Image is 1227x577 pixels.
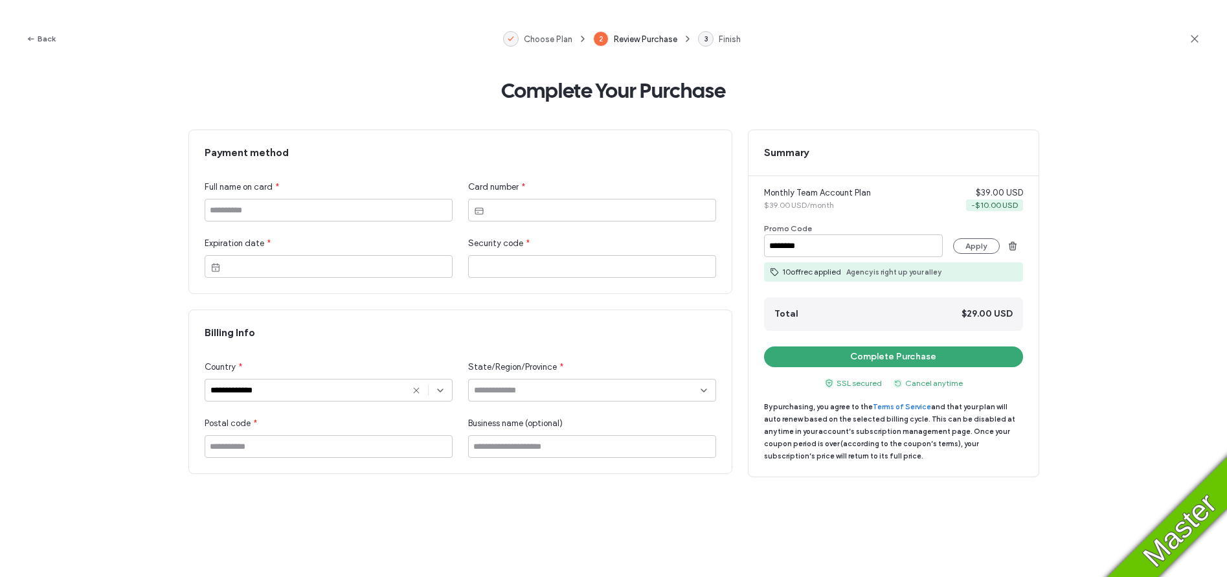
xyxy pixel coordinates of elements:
span: Full name on card [205,181,273,194]
iframe: Secure expiration date input frame [226,262,447,273]
span: Choose Plan [524,34,572,44]
span: Monthly Team Account Plan [764,187,960,199]
span: Card number [468,181,519,194]
span: Business name (optional) [468,417,563,430]
span: Cancel anytime [892,378,963,389]
iframe: Secure card number input frame [490,205,710,216]
span: Payment method [205,146,716,160]
span: $39.00 USD [976,187,1023,199]
a: Terms of Service [873,402,931,411]
span: Summary [749,146,1039,160]
span: Billing Info [205,326,716,340]
span: -$10.00 USD [971,200,1018,210]
button: Complete Purchase [764,346,1023,367]
span: Promo Code [764,223,812,233]
span: SSL secured [824,378,882,389]
button: Apply [953,238,1000,254]
button: Back [26,31,56,47]
span: Expiration date [205,237,264,250]
span: Security code [468,237,523,250]
span: $39.00 USD/month [764,199,941,211]
span: Postal code [205,417,251,430]
span: State/Region/Province [468,361,557,374]
span: Country [205,361,236,374]
span: By purchasing, you agree to the and that your plan will auto renew based on the selected billing ... [764,402,1015,460]
span: Agency is right up your alley [846,267,941,277]
iframe: Secure CVC input frame [474,262,710,273]
span: $29.00 USD [962,308,1013,321]
span: Total [774,308,798,321]
span: 10offrec applied [782,266,841,278]
span: Complete Your Purchase [501,78,726,104]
